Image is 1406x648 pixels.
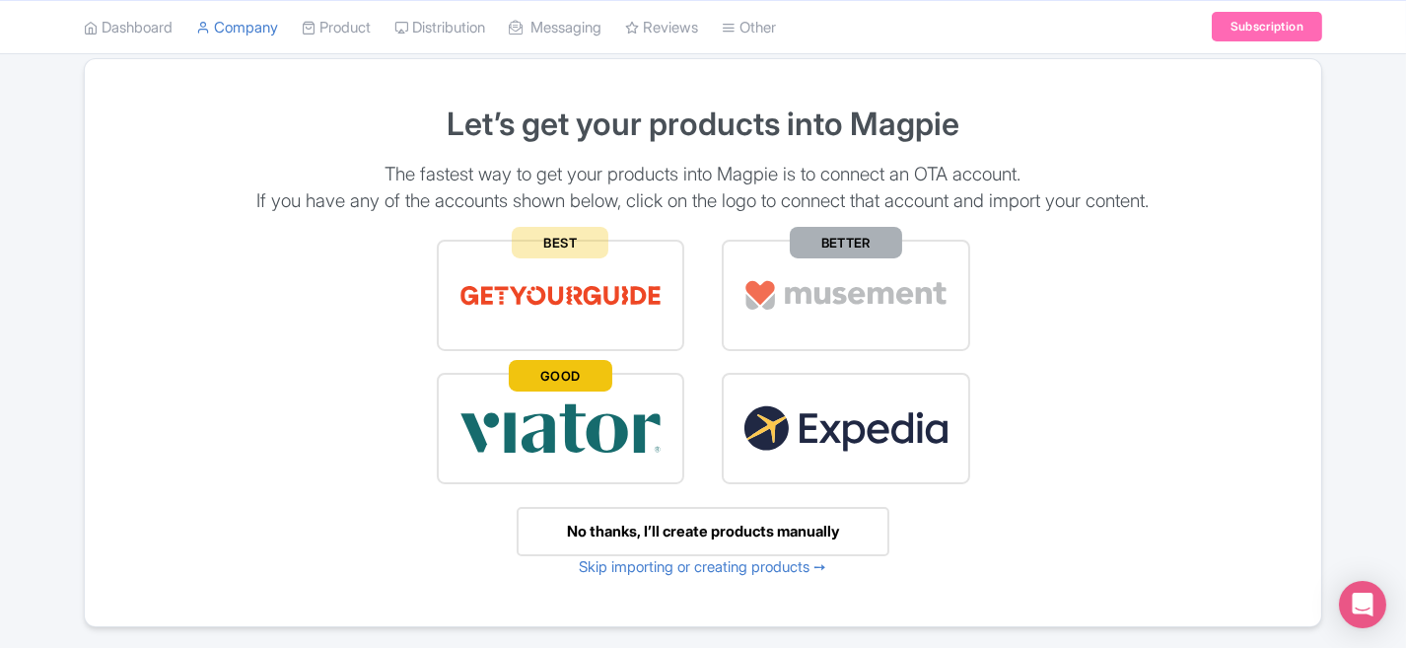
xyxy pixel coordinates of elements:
[458,395,664,463] img: viator-e2bf771eb72f7a6029a5edfbb081213a.svg
[509,360,612,392] span: GOOD
[703,233,989,358] a: BETTER
[458,261,664,329] img: get_your_guide-5a6366678479520ec94e3f9d2b9f304b.svg
[1212,12,1322,41] a: Subscription
[743,261,949,329] img: musement-dad6797fd076d4ac540800b229e01643.svg
[108,107,1298,141] h1: Let’s get your products into Magpie
[1339,581,1386,628] div: Open Intercom Messenger
[517,507,889,557] a: No thanks, I’ll create products manually
[108,162,1298,187] p: The fastest way to get your products into Magpie is to connect an OTA account.
[418,233,704,358] a: BEST
[743,395,949,463] img: expedia22-01-93867e2ff94c7cd37d965f09d456db68.svg
[108,188,1298,214] p: If you have any of the accounts shown below, click on the logo to connect that account and import...
[580,557,827,576] a: Skip importing or creating products ➙
[790,227,902,258] span: BETTER
[418,366,704,491] a: GOOD
[512,227,608,258] span: BEST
